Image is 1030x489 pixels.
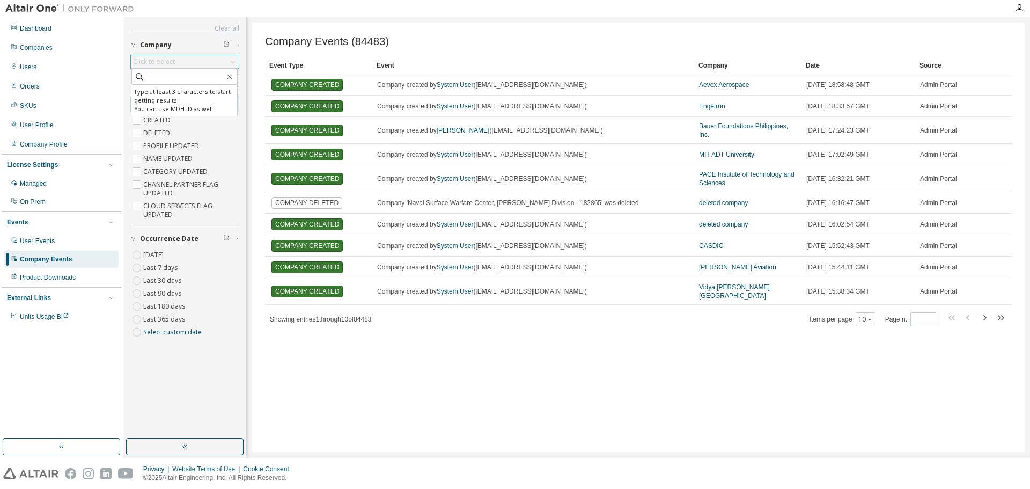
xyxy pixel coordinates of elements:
[20,179,47,188] div: Managed
[437,288,474,295] a: System User
[806,57,911,74] div: Date
[143,140,201,152] label: PROFILE UPDATED
[172,465,243,473] div: Website Terms of Use
[271,100,343,112] span: COMPANY CREATED
[143,165,210,178] label: CATEGORY UPDATED
[806,263,870,272] span: [DATE] 15:44:11 GMT
[437,242,474,250] a: System User
[377,102,587,111] div: Company created by
[473,175,586,183] span: ([EMAIL_ADDRESS][DOMAIN_NAME])
[143,274,184,287] label: Last 30 days
[473,221,586,228] span: ([EMAIL_ADDRESS][DOMAIN_NAME])
[20,140,68,149] div: Company Profile
[20,237,55,245] div: User Events
[699,103,725,110] a: Engetron
[83,468,94,479] img: instagram.svg
[699,283,770,300] a: Vidya [PERSON_NAME][GEOGRAPHIC_DATA]
[143,152,195,165] label: NAME UPDATED
[920,126,957,135] span: Admin Portal
[20,63,36,71] div: Users
[223,41,230,49] span: Clear filter
[143,127,172,140] label: DELETED
[65,468,76,479] img: facebook.svg
[130,33,239,57] button: Company
[473,264,586,271] span: ([EMAIL_ADDRESS][DOMAIN_NAME])
[20,43,53,52] div: Companies
[377,174,587,183] div: Company created by
[3,468,58,479] img: altair_logo.svg
[489,127,602,134] span: ([EMAIL_ADDRESS][DOMAIN_NAME])
[437,103,474,110] a: System User
[143,261,180,274] label: Last 7 days
[806,287,870,296] span: [DATE] 15:38:34 GMT
[699,151,754,158] a: MIT ADT University
[377,57,690,74] div: Event
[810,312,876,326] span: Items per page
[271,79,343,91] span: COMPANY CREATED
[7,294,51,302] div: External Links
[270,316,372,323] span: Showing entries 1 through 10 of 84483
[140,41,172,49] span: Company
[223,235,230,243] span: Clear filter
[271,173,343,185] span: COMPANY CREATED
[271,261,343,273] span: COMPANY CREATED
[473,242,586,250] span: ([EMAIL_ADDRESS][DOMAIN_NAME])
[885,312,936,326] span: Page n.
[699,171,794,187] a: PACE Institute of Technology and Sciences
[920,174,957,183] span: Admin Portal
[377,199,639,207] div: Company 'Naval Surface Warfare Center, [PERSON_NAME] Division - 182865' was deleted
[437,151,474,158] a: System User
[806,242,870,250] span: [DATE] 15:52:43 GMT
[118,468,134,479] img: youtube.svg
[131,55,239,68] div: Click to select
[698,57,797,74] div: Company
[143,473,296,483] p: © 2025 Altair Engineering, Inc. All Rights Reserved.
[143,300,188,313] label: Last 180 days
[377,220,587,229] div: Company created by
[806,199,870,207] span: [DATE] 16:16:47 GMT
[473,151,586,158] span: ([EMAIL_ADDRESS][DOMAIN_NAME])
[437,81,474,89] a: System User
[7,160,58,169] div: License Settings
[143,465,172,473] div: Privacy
[377,287,587,296] div: Company created by
[473,81,586,89] span: ([EMAIL_ADDRESS][DOMAIN_NAME])
[143,249,166,261] label: [DATE]
[20,121,54,129] div: User Profile
[377,81,587,89] div: Company created by
[130,24,239,33] a: Clear all
[920,102,957,111] span: Admin Portal
[377,263,587,272] div: Company created by
[130,75,239,98] button: Activity
[271,286,343,297] span: COMPANY CREATED
[20,101,36,110] div: SKUs
[133,57,175,66] div: Click to select
[20,24,51,33] div: Dashboard
[920,81,957,89] span: Admin Portal
[130,227,239,251] button: Occurrence Date
[243,465,295,473] div: Cookie Consent
[920,287,957,296] span: Admin Portal
[377,126,603,135] div: Company created by
[473,103,586,110] span: ([EMAIL_ADDRESS][DOMAIN_NAME])
[699,242,723,250] a: CASDIC
[437,264,474,271] a: System User
[919,57,965,74] div: Source
[920,150,957,159] span: Admin Portal
[920,242,957,250] span: Admin Portal
[806,81,870,89] span: [DATE] 18:58:48 GMT
[131,85,237,116] li: Type at least 3 characters to start getting results. You can use MDH ID as well.
[269,57,368,74] div: Event Type
[143,287,184,300] label: Last 90 days
[699,122,788,138] a: Bauer Foundations Philippines, Inc.
[473,288,586,295] span: ([EMAIL_ADDRESS][DOMAIN_NAME])
[437,127,490,134] a: [PERSON_NAME]
[20,313,69,320] span: Units Usage BI
[20,82,40,91] div: Orders
[271,149,343,160] span: COMPANY CREATED
[699,264,776,271] a: [PERSON_NAME] Aviation
[858,315,873,324] button: 10
[143,313,188,326] label: Last 365 days
[143,178,239,200] label: CHANNEL PARTNER FLAG UPDATED
[377,242,587,250] div: Company created by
